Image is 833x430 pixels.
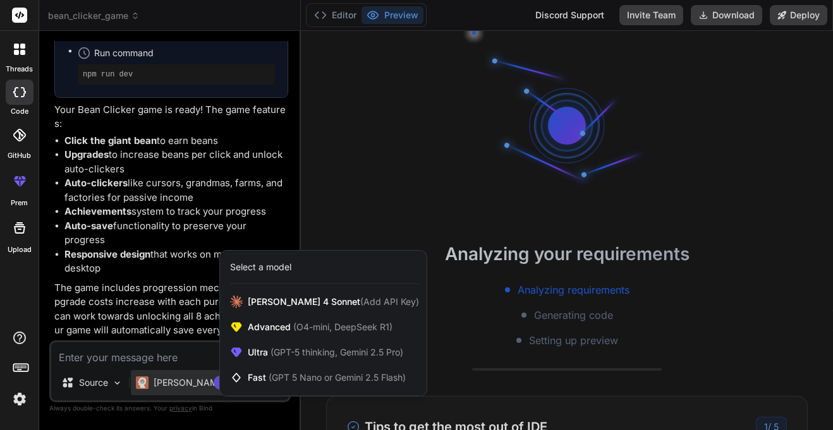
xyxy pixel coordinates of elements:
span: (O4-mini, DeepSeek R1) [291,321,392,332]
span: (GPT 5 Nano or Gemini 2.5 Flash) [269,372,406,383]
span: Ultra [248,346,403,359]
span: [PERSON_NAME] 4 Sonnet [248,296,419,308]
label: Upload [8,244,32,255]
label: code [11,106,28,117]
span: Fast [248,371,406,384]
span: (GPT-5 thinking, Gemini 2.5 Pro) [268,347,403,357]
img: settings [9,388,30,410]
span: (Add API Key) [360,296,419,307]
label: GitHub [8,150,31,161]
div: Select a model [230,261,291,273]
label: prem [11,198,28,208]
label: threads [6,64,33,75]
span: Advanced [248,321,392,333]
